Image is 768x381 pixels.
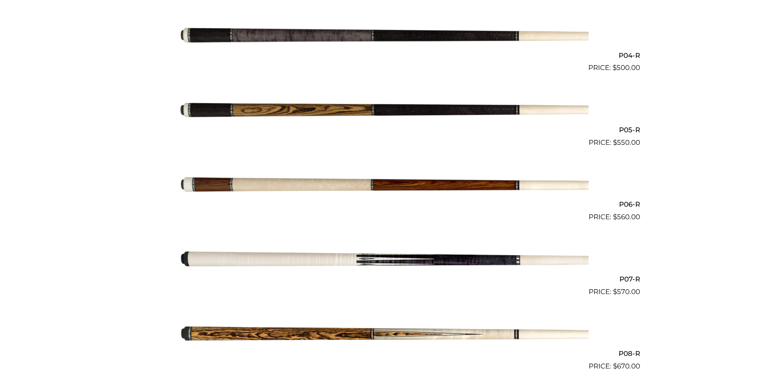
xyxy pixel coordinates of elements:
[180,301,589,368] img: P08-R
[613,63,640,72] bdi: 500.00
[128,122,640,137] h2: P05-R
[613,213,617,221] span: $
[128,271,640,286] h2: P07-R
[180,226,589,294] img: P07-R
[128,48,640,63] h2: P04-R
[128,226,640,297] a: P07-R $570.00
[180,2,589,70] img: P04-R
[180,151,589,219] img: P06-R
[128,2,640,73] a: P04-R $500.00
[613,213,640,221] bdi: 560.00
[180,76,589,144] img: P05-R
[613,63,617,72] span: $
[613,288,640,296] bdi: 570.00
[613,138,640,146] bdi: 550.00
[128,76,640,148] a: P05-R $550.00
[613,138,617,146] span: $
[128,151,640,222] a: P06-R $560.00
[613,362,617,370] span: $
[128,301,640,372] a: P08-R $670.00
[128,346,640,361] h2: P08-R
[613,288,617,296] span: $
[128,197,640,212] h2: P06-R
[613,362,640,370] bdi: 670.00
